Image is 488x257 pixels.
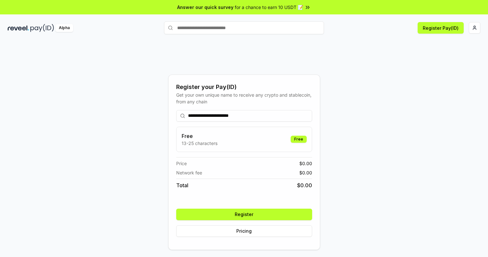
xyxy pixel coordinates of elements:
[418,22,464,34] button: Register Pay(ID)
[176,169,202,176] span: Network fee
[8,24,29,32] img: reveel_dark
[55,24,73,32] div: Alpha
[177,4,233,11] span: Answer our quick survey
[30,24,54,32] img: pay_id
[182,132,217,140] h3: Free
[297,181,312,189] span: $ 0.00
[176,181,188,189] span: Total
[176,225,312,237] button: Pricing
[299,169,312,176] span: $ 0.00
[176,83,312,92] div: Register your Pay(ID)
[182,140,217,147] p: 13-25 characters
[176,209,312,220] button: Register
[291,136,307,143] div: Free
[235,4,303,11] span: for a chance to earn 10 USDT 📝
[176,160,187,167] span: Price
[176,92,312,105] div: Get your own unique name to receive any crypto and stablecoin, from any chain
[299,160,312,167] span: $ 0.00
